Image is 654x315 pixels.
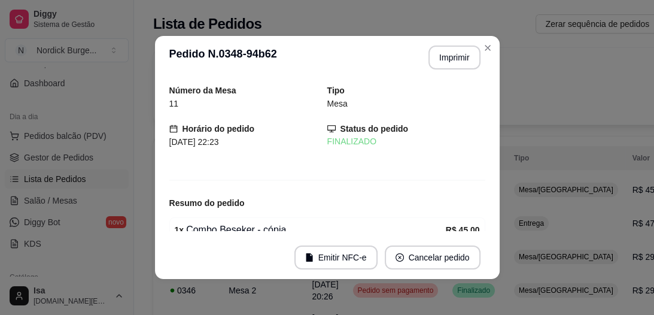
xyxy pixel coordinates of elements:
[327,125,336,133] span: desktop
[396,253,404,262] span: close-circle
[327,99,348,108] span: Mesa
[169,86,236,95] strong: Número da Mesa
[305,253,314,262] span: file
[428,46,480,69] button: Imprimir
[327,135,485,148] div: FINALIZADO
[446,225,480,235] strong: R$ 45,00
[478,38,497,57] button: Close
[169,125,178,133] span: calendar
[169,46,277,69] h3: Pedido N. 0348-94b62
[182,124,255,134] strong: Horário do pedido
[294,246,378,269] button: fileEmitir NFC-e
[169,198,245,208] strong: Resumo do pedido
[175,223,446,237] div: Combo Beseker - cópia
[175,225,184,235] strong: 1 x
[340,124,409,134] strong: Status do pedido
[327,86,345,95] strong: Tipo
[385,246,480,269] button: close-circleCancelar pedido
[169,99,179,108] span: 11
[169,137,219,147] span: [DATE] 22:23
